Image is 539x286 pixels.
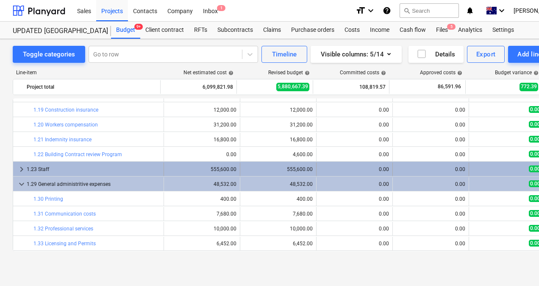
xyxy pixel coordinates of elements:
[400,3,459,18] button: Search
[431,22,453,39] a: Files5
[286,22,339,39] div: Purchase orders
[532,70,539,76] span: help
[244,166,313,172] div: 555,600.00
[227,70,233,76] span: help
[189,22,212,39] a: RFTs
[431,22,453,39] div: Files
[13,46,85,63] button: Toggle categories
[383,6,391,16] i: Knowledge base
[33,196,63,202] a: 1.30 Printing
[134,24,143,30] span: 9+
[311,46,402,63] button: Visible columns:5/14
[396,137,465,143] div: 0.00
[437,83,462,90] span: 86,591.96
[167,107,236,113] div: 12,000.00
[320,226,389,232] div: 0.00
[167,196,236,202] div: 400.00
[396,196,465,202] div: 0.00
[111,22,140,39] a: Budget9+
[320,166,389,172] div: 0.00
[395,22,431,39] a: Cash flow
[33,151,122,157] a: 1.22 Building Contract review Program
[497,6,507,16] i: keyboard_arrow_down
[403,7,410,14] span: search
[303,70,310,76] span: help
[167,241,236,247] div: 6,452.00
[453,22,487,39] a: Analytics
[33,137,92,143] a: 1.21 Indemnity insurance
[268,70,310,76] div: Revised budget
[167,211,236,217] div: 7,680.00
[140,22,189,39] a: Client contract
[366,6,376,16] i: keyboard_arrow_down
[320,181,389,187] div: 0.00
[456,70,462,76] span: help
[217,5,225,11] span: 1
[167,181,236,187] div: 48,532.00
[320,211,389,217] div: 0.00
[27,163,160,176] div: 1.23 Staff
[13,27,101,36] div: UPDATED [GEOGRAPHIC_DATA]
[276,83,309,91] span: 5,880,667.39
[212,22,258,39] a: Subcontracts
[17,179,27,189] span: keyboard_arrow_down
[244,122,313,128] div: 31,200.00
[396,241,465,247] div: 0.00
[520,83,538,91] span: 772.39
[396,166,465,172] div: 0.00
[320,107,389,113] div: 0.00
[396,226,465,232] div: 0.00
[167,151,236,157] div: 0.00
[320,241,389,247] div: 0.00
[13,70,161,76] div: Line-item
[487,22,519,39] a: Settings
[317,80,386,94] div: 108,819.57
[396,122,465,128] div: 0.00
[261,46,307,63] button: Timeline
[244,107,313,113] div: 12,000.00
[33,122,98,128] a: 1.20 Workers compensation
[447,24,456,30] span: 5
[420,70,462,76] div: Approved costs
[466,6,474,16] i: notifications
[396,211,465,217] div: 0.00
[340,70,386,76] div: Committed costs
[244,181,313,187] div: 48,532.00
[356,6,366,16] i: format_size
[320,137,389,143] div: 0.00
[33,241,96,247] a: 1.33 Licensing and Permits
[167,226,236,232] div: 10,000.00
[396,181,465,187] div: 0.00
[183,70,233,76] div: Net estimated cost
[167,166,236,172] div: 555,600.00
[167,122,236,128] div: 31,200.00
[408,46,464,63] button: Details
[320,196,389,202] div: 0.00
[164,80,233,94] div: 6,099,821.98
[476,49,496,60] div: Export
[244,211,313,217] div: 7,680.00
[339,22,365,39] a: Costs
[272,49,297,60] div: Timeline
[33,226,93,232] a: 1.32 Professional services
[379,70,386,76] span: help
[495,70,539,76] div: Budget variance
[321,49,392,60] div: Visible columns : 5/14
[244,241,313,247] div: 6,452.00
[417,49,455,60] div: Details
[467,46,505,63] button: Export
[33,211,96,217] a: 1.31 Communication costs
[111,22,140,39] div: Budget
[33,107,98,113] a: 1.19 Construction insurance
[258,22,286,39] a: Claims
[244,196,313,202] div: 400.00
[365,22,395,39] a: Income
